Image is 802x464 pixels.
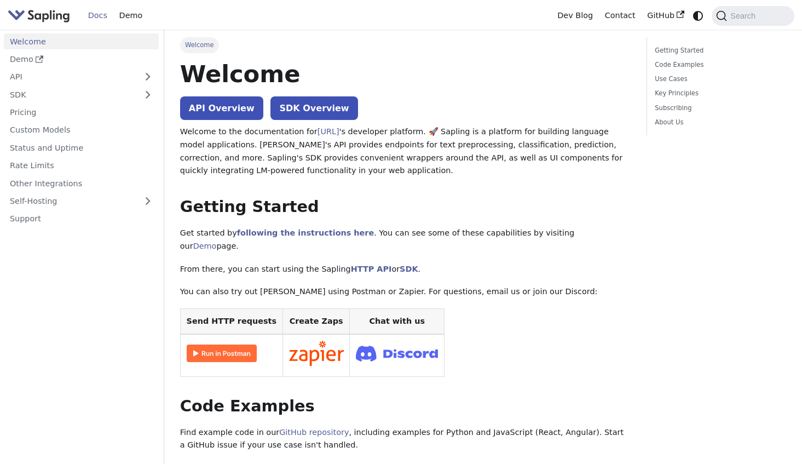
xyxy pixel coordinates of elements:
[180,309,282,335] th: Send HTTP requests
[282,309,350,335] th: Create Zaps
[351,265,392,273] a: HTTP API
[655,74,782,84] a: Use Cases
[180,37,219,53] span: Welcome
[641,7,690,24] a: GitHub
[4,51,159,67] a: Demo
[400,265,418,273] a: SDK
[4,87,137,102] a: SDK
[180,263,631,276] p: From there, you can start using the Sapling or .
[4,122,159,138] a: Custom Models
[356,342,438,365] img: Join Discord
[4,140,159,156] a: Status and Uptime
[655,45,782,56] a: Getting Started
[4,105,159,121] a: Pricing
[655,60,782,70] a: Code Examples
[180,285,631,299] p: You can also try out [PERSON_NAME] using Postman or Zapier. For questions, email us or join our D...
[187,345,257,362] img: Run in Postman
[551,7,598,24] a: Dev Blog
[655,88,782,99] a: Key Principles
[237,228,374,237] a: following the instructions here
[180,125,631,177] p: Welcome to the documentation for 's developer platform. 🚀 Sapling is a platform for building lang...
[289,341,344,366] img: Connect in Zapier
[599,7,642,24] a: Contact
[193,242,217,250] a: Demo
[712,6,794,26] button: Search (Command+K)
[4,69,137,85] a: API
[270,96,357,120] a: SDK Overview
[4,211,159,227] a: Support
[180,426,631,452] p: Find example code in our , including examples for Python and JavaScript (React, Angular). Start a...
[4,158,159,174] a: Rate Limits
[4,193,159,209] a: Self-Hosting
[180,197,631,217] h2: Getting Started
[113,7,148,24] a: Demo
[137,87,159,102] button: Expand sidebar category 'SDK'
[690,8,706,24] button: Switch between dark and light mode (currently system mode)
[8,8,70,24] img: Sapling.ai
[180,59,631,89] h1: Welcome
[4,175,159,191] a: Other Integrations
[180,37,631,53] nav: Breadcrumbs
[137,69,159,85] button: Expand sidebar category 'API'
[4,33,159,49] a: Welcome
[180,227,631,253] p: Get started by . You can see some of these capabilities by visiting our page.
[180,397,631,416] h2: Code Examples
[8,8,74,24] a: Sapling.aiSapling.ai
[82,7,113,24] a: Docs
[279,428,349,437] a: GitHub repository
[180,96,263,120] a: API Overview
[727,12,762,20] span: Search
[655,103,782,113] a: Subscribing
[318,127,339,136] a: [URL]
[655,117,782,128] a: About Us
[350,309,445,335] th: Chat with us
